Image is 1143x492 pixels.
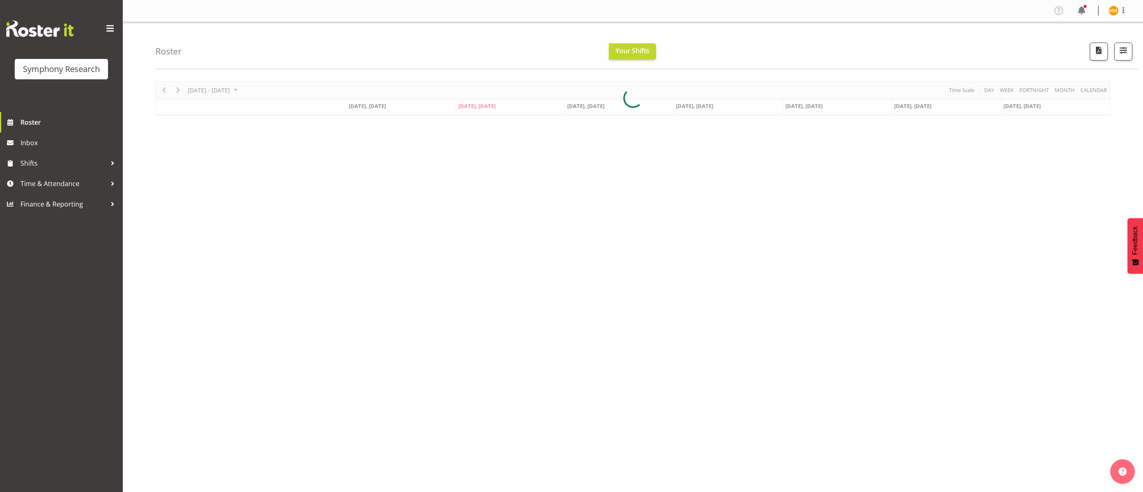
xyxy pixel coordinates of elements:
[1109,6,1118,16] img: henry-moors10149.jpg
[1090,43,1108,61] button: Download a PDF of the roster according to the set date range.
[156,47,182,56] h4: Roster
[6,20,74,37] img: Rosterit website logo
[1127,218,1143,274] button: Feedback - Show survey
[20,157,106,169] span: Shifts
[20,198,106,210] span: Finance & Reporting
[20,177,106,190] span: Time & Attendance
[1118,467,1127,476] img: help-xxl-2.png
[609,43,656,60] button: Your Shifts
[20,137,119,149] span: Inbox
[20,116,119,128] span: Roster
[615,46,649,55] span: Your Shifts
[23,63,100,75] div: Symphony Research
[1114,43,1132,61] button: Filter Shifts
[1132,226,1139,255] span: Feedback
